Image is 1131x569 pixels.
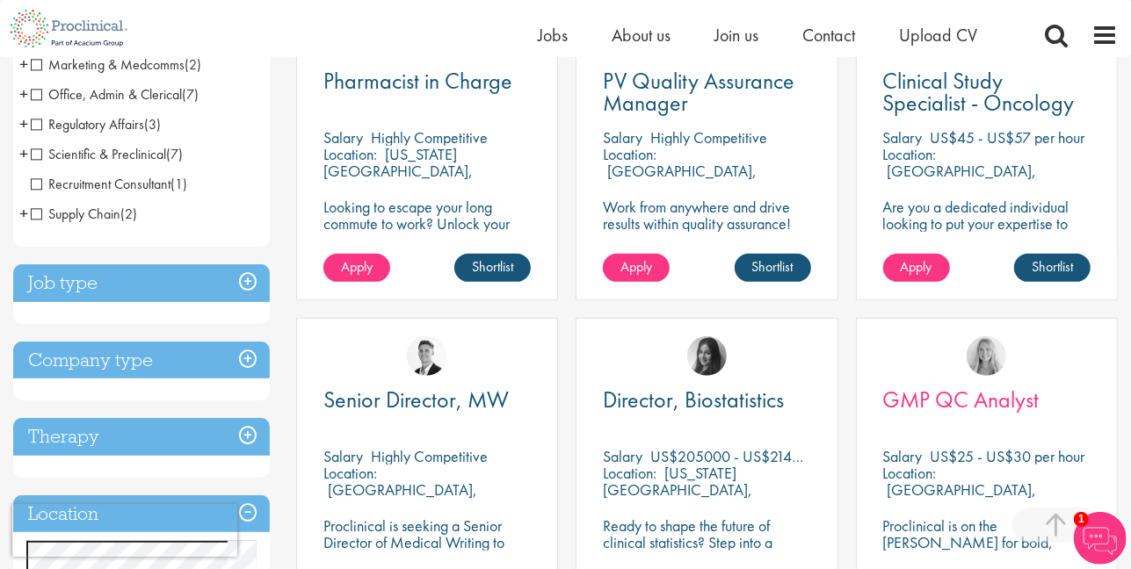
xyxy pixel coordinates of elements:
span: (7) [166,145,183,163]
span: Director, Biostatistics [603,385,784,414]
span: + [19,81,28,107]
img: George Watson [407,336,446,376]
p: [GEOGRAPHIC_DATA], [GEOGRAPHIC_DATA] [323,479,477,516]
span: Scientific & Preclinical [31,145,183,163]
span: Salary [883,127,923,148]
span: (7) [182,85,199,104]
span: Salary [603,127,642,148]
span: Supply Chain [31,205,120,223]
span: Salary [603,446,642,466]
img: Heidi Hennigan [687,336,727,376]
span: Office, Admin & Clerical [31,85,199,104]
p: US$205000 - US$214000 per annum [650,446,885,466]
span: Location: [323,463,377,483]
span: Scientific & Preclinical [31,145,166,163]
p: [US_STATE][GEOGRAPHIC_DATA], [GEOGRAPHIC_DATA] [323,144,473,198]
span: Recruitment Consultant [31,175,187,193]
span: + [19,140,28,167]
a: Upload CV [899,24,977,47]
span: Salary [323,127,363,148]
span: 1 [1074,512,1089,527]
p: [GEOGRAPHIC_DATA], [GEOGRAPHIC_DATA] [603,161,757,198]
h3: Job type [13,264,270,302]
span: + [19,111,28,137]
a: Apply [883,254,950,282]
span: GMP QC Analyst [883,385,1040,414]
span: Senior Director, MW [323,385,509,414]
p: [GEOGRAPHIC_DATA], [GEOGRAPHIC_DATA] [883,161,1037,198]
p: [GEOGRAPHIC_DATA], [GEOGRAPHIC_DATA] [883,479,1037,516]
span: (2) [120,205,137,223]
p: Highly Competitive [371,446,488,466]
p: US$25 - US$30 per hour [931,446,1085,466]
span: Supply Chain [31,205,137,223]
a: Pharmacist in Charge [323,70,531,92]
img: Shannon Briggs [967,336,1006,376]
h3: Therapy [13,418,270,456]
p: Highly Competitive [650,127,767,148]
span: Apply [341,257,373,276]
p: [US_STATE][GEOGRAPHIC_DATA], [GEOGRAPHIC_DATA] [603,463,752,516]
span: Location: [323,144,377,164]
a: Clinical Study Specialist - Oncology [883,70,1091,114]
p: Work from anywhere and drive results within quality assurance! Enjoy the freedom of remote work w... [603,198,810,265]
a: PV Quality Assurance Manager [603,70,810,114]
a: Shortlist [454,254,531,282]
a: About us [612,24,671,47]
span: + [19,51,28,77]
span: Location: [603,144,656,164]
span: Location: [883,463,937,483]
p: Are you a dedicated individual looking to put your expertise to work in a more flexible hybrid wo... [883,198,1091,265]
span: Office, Admin & Clerical [31,85,182,104]
a: Director, Biostatistics [603,389,810,411]
span: Location: [603,463,656,483]
span: Marketing & Medcomms [31,55,185,74]
span: + [19,200,28,227]
span: Salary [883,446,923,466]
h3: Company type [13,342,270,379]
p: Highly Competitive [371,127,488,148]
a: Apply [323,254,390,282]
a: Jobs [538,24,568,47]
span: Clinical Study Specialist - Oncology [883,66,1075,118]
a: Shortlist [735,254,811,282]
a: Contact [802,24,855,47]
span: Location: [883,144,937,164]
span: PV Quality Assurance Manager [603,66,794,118]
span: Regulatory Affairs [31,115,144,133]
a: Senior Director, MW [323,389,531,411]
span: Regulatory Affairs [31,115,161,133]
img: Chatbot [1074,512,1127,565]
span: Marketing & Medcomms [31,55,201,74]
span: Apply [901,257,932,276]
span: Recruitment Consultant [31,175,170,193]
span: Apply [620,257,652,276]
a: Join us [714,24,758,47]
a: GMP QC Analyst [883,389,1091,411]
iframe: reCAPTCHA [12,504,237,557]
span: (3) [144,115,161,133]
p: US$45 - US$57 per hour [931,127,1085,148]
span: (1) [170,175,187,193]
a: Shortlist [1014,254,1091,282]
p: Looking to escape your long commute to work? Unlock your new remote working position with this ex... [323,198,531,282]
h3: Location [13,495,270,533]
span: Pharmacist in Charge [323,66,512,96]
span: (2) [185,55,201,74]
span: Salary [323,446,363,466]
a: Apply [603,254,670,282]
